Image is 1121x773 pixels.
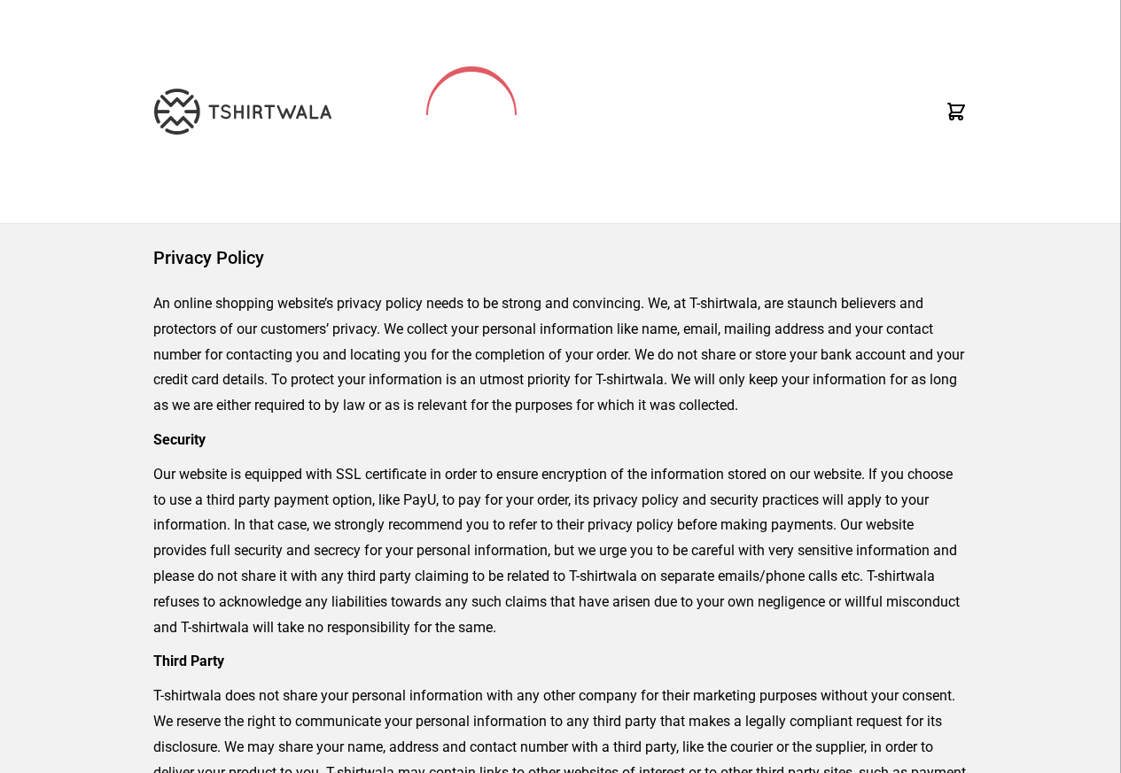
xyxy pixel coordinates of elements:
strong: Third Party [153,653,224,669]
p: Our website is equipped with SSL certificate in order to ensure encryption of the information sto... [153,462,968,641]
img: TW-LOGO-400-104.png [154,89,331,135]
strong: Security [153,431,206,448]
p: An online shopping website’s privacy policy needs to be strong and convincing. We, at T-shirtwala... [153,291,968,419]
h1: Privacy Policy [153,245,968,270]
